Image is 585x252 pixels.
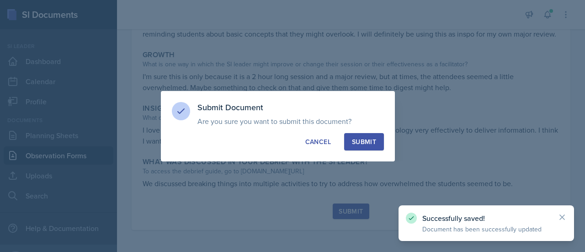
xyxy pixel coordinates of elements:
[305,137,331,146] div: Cancel
[344,133,384,150] button: Submit
[298,133,339,150] button: Cancel
[352,137,376,146] div: Submit
[422,214,550,223] p: Successfully saved!
[197,102,384,113] h3: Submit Document
[422,225,550,234] p: Document has been successfully updated
[197,117,384,126] p: Are you sure you want to submit this document?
